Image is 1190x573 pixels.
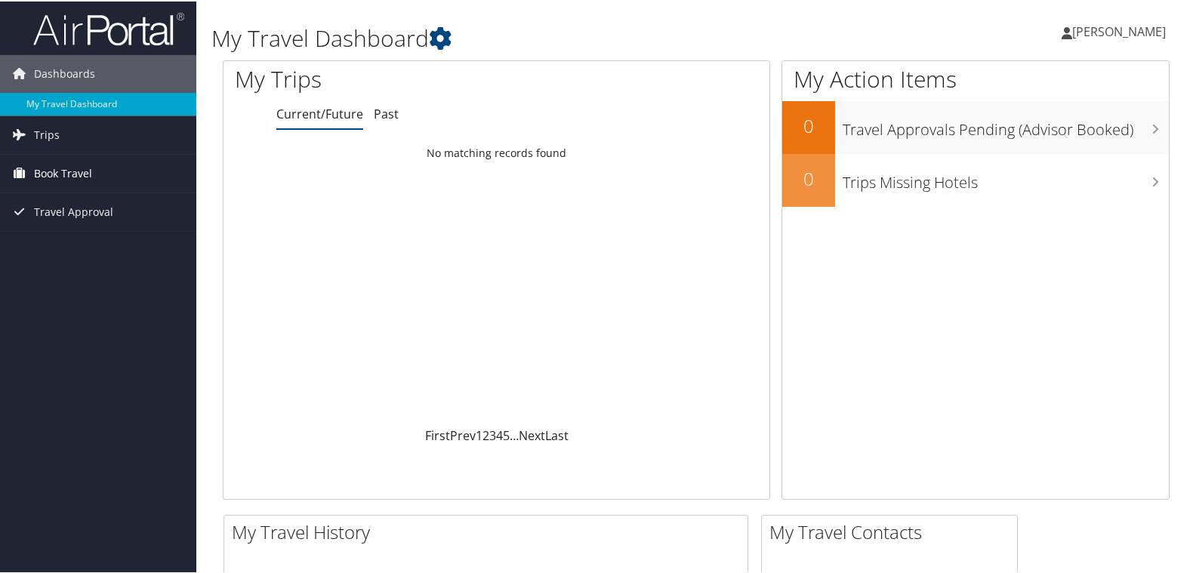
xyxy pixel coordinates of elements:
[34,153,92,191] span: Book Travel
[1062,8,1181,53] a: [PERSON_NAME]
[482,426,489,442] a: 2
[843,163,1169,192] h3: Trips Missing Hotels
[232,518,748,544] h2: My Travel History
[34,54,95,91] span: Dashboards
[769,518,1017,544] h2: My Travel Contacts
[503,426,510,442] a: 5
[782,112,835,137] h2: 0
[843,110,1169,139] h3: Travel Approvals Pending (Advisor Booked)
[489,426,496,442] a: 3
[496,426,503,442] a: 4
[519,426,545,442] a: Next
[211,21,858,53] h1: My Travel Dashboard
[33,10,184,45] img: airportal-logo.png
[276,104,363,121] a: Current/Future
[782,165,835,190] h2: 0
[450,426,476,442] a: Prev
[510,426,519,442] span: …
[782,100,1169,152] a: 0Travel Approvals Pending (Advisor Booked)
[782,62,1169,94] h1: My Action Items
[235,62,531,94] h1: My Trips
[545,426,569,442] a: Last
[34,192,113,230] span: Travel Approval
[1072,22,1166,39] span: [PERSON_NAME]
[425,426,450,442] a: First
[476,426,482,442] a: 1
[782,152,1169,205] a: 0Trips Missing Hotels
[224,138,769,165] td: No matching records found
[34,115,60,152] span: Trips
[374,104,399,121] a: Past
